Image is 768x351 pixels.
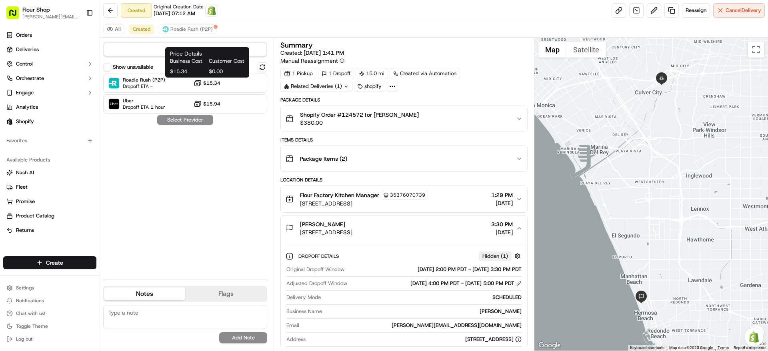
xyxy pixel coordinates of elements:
[76,179,128,187] span: API Documentation
[162,26,169,32] img: roadie-logo-v2.jpg
[3,256,96,269] button: Create
[410,280,522,287] div: [DATE] 4:00 PM PDT - [DATE] 5:00 PM PDT
[203,80,220,86] span: $15.34
[16,104,38,111] span: Analytics
[748,42,764,58] button: Toggle fullscreen view
[280,49,344,57] span: Created:
[686,7,706,14] span: Reassign
[465,336,522,343] div: [STREET_ADDRESS]
[6,169,93,176] a: Nash AI
[286,322,299,329] span: Email
[36,84,110,91] div: We're available if you need us!
[154,10,195,17] span: [DATE] 07:12 AM
[3,224,96,237] button: Returns
[300,191,379,199] span: Flour Factory Kitchen Manager
[36,76,131,84] div: Start new chat
[124,102,146,112] button: See all
[3,86,96,99] button: Engage
[123,104,165,110] span: Dropoff ETA 1 hour
[203,101,220,107] span: $15.94
[280,81,352,92] div: Related Deliveries (1)
[6,198,93,205] a: Promise
[491,228,513,236] span: [DATE]
[538,42,566,58] button: Show street map
[286,294,321,301] span: Delivery Mode
[3,181,96,193] button: Fleet
[16,169,34,176] span: Nash AI
[3,3,83,22] button: Flour Shop[PERSON_NAME][EMAIL_ADDRESS][DOMAIN_NAME]
[209,58,244,65] span: Customer Cost
[133,26,150,32] span: Created
[16,212,54,219] span: Product Catalog
[318,68,354,79] div: 1 Dropoff
[3,282,96,293] button: Settings
[655,72,668,85] div: 1
[3,166,96,179] button: Nash AI
[170,26,213,32] span: Roadie Rush (P2P)
[109,78,119,88] img: Roadie Rush (P2P)
[154,4,204,10] span: Original Creation Date
[60,124,63,130] span: •
[491,199,513,207] span: [DATE]
[194,100,220,108] button: $15.94
[280,57,344,65] button: Manual Reassignment
[8,104,54,110] div: Past conversations
[726,7,761,14] span: Cancel Delivery
[298,253,340,259] span: Dropoff Details
[22,6,50,14] span: Flour Shop
[80,198,97,204] span: Pylon
[170,50,244,58] h1: Price Details
[207,6,216,15] img: Shopify
[6,118,13,125] img: Shopify logo
[113,64,153,71] label: Show unavailable
[669,345,713,350] span: Map data ©2025 Google
[286,266,344,273] span: Original Dropoff Window
[635,291,648,303] div: 2
[491,220,513,228] span: 3:30 PM
[136,79,146,88] button: Start new chat
[300,155,347,163] span: Package Items ( 2 )
[566,42,606,58] button: Show satellite imagery
[22,14,80,20] span: [PERSON_NAME][EMAIL_ADDRESS][DOMAIN_NAME]
[16,323,48,329] span: Toggle Theme
[16,179,61,187] span: Knowledge Base
[25,146,106,152] span: [PERSON_NAME] [PERSON_NAME]
[5,175,64,190] a: 📗Knowledge Base
[16,227,34,234] span: Returns
[280,97,527,103] div: Package Details
[3,134,96,147] div: Favorites
[280,57,338,65] span: Manual Reassignment
[112,146,128,152] span: [DATE]
[16,146,22,152] img: 1736555255976-a54dd68f-1ca7-489b-9aae-adbdc363a1c4
[748,325,764,341] button: Map camera controls
[123,98,165,104] span: Uber
[300,199,428,207] span: [STREET_ADDRESS]
[281,106,527,132] button: Shopify Order #124572 for [PERSON_NAME]$380.00
[16,89,34,96] span: Engage
[6,212,93,219] a: Product Catalog
[123,77,165,83] span: Roadie Rush (P2P)
[6,227,93,234] a: Returns
[325,308,521,315] div: [PERSON_NAME]
[170,58,206,65] span: Business Cost
[300,228,352,236] span: [STREET_ADDRESS]
[64,175,132,190] a: 💻API Documentation
[348,266,521,273] div: [DATE] 2:00 PM PDT - [DATE] 3:30 PM PDT
[302,322,521,329] div: [PERSON_NAME][EMAIL_ADDRESS][DOMAIN_NAME]
[281,215,527,241] button: [PERSON_NAME][STREET_ADDRESS]3:30 PM[DATE]
[300,220,345,228] span: [PERSON_NAME]
[286,280,347,287] span: Adjusted Dropoff Window
[205,4,218,17] a: Shopify
[3,58,96,70] button: Control
[16,297,44,304] span: Notifications
[390,68,460,79] div: Created via Automation
[129,24,154,34] button: Created
[3,308,96,319] button: Chat with us!
[8,76,22,91] img: 1736555255976-a54dd68f-1ca7-489b-9aae-adbdc363a1c4
[123,83,165,90] span: Dropoff ETA -
[479,251,522,261] button: Hidden (1)
[280,42,313,49] h3: Summary
[108,146,110,152] span: •
[281,186,527,212] button: Flour Factory Kitchen Manager35376070739[STREET_ADDRESS]1:29 PM[DATE]
[300,111,419,119] span: Shopify Order #124572 for [PERSON_NAME]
